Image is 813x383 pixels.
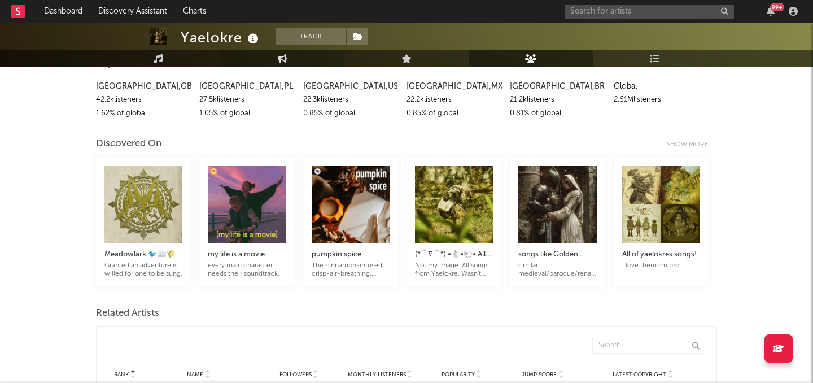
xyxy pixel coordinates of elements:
[312,248,390,262] div: pumpkin spice
[406,80,501,93] div: [GEOGRAPHIC_DATA] , MX
[104,248,182,262] div: Meadowlark 🐦📖🌾
[96,307,159,320] span: Related Artists
[667,138,717,151] div: Show more
[592,338,705,354] input: Search...
[279,371,312,378] span: Followers
[518,262,596,278] div: similar medieval/baroque/renaissance influenced songs | i’m always updating🤎⚜️ ig: @_heyjoud
[522,371,557,378] span: Jump Score
[303,80,398,93] div: [GEOGRAPHIC_DATA] , US
[622,262,700,270] div: i love them sm bro
[199,80,294,93] div: [GEOGRAPHIC_DATA] , PL
[96,93,191,107] div: 42.2k listeners
[303,107,398,120] div: 0.85 % of global
[114,371,129,378] span: Rank
[518,248,596,262] div: songs like Golden Brown 🏰🏹🛡️
[510,93,605,107] div: 21.2k listeners
[104,237,182,278] a: Meadowlark 🐦📖🌾Granted an adventure is willed for one to be sung.
[303,93,398,107] div: 22.3k listeners
[614,80,709,93] div: Global
[208,262,286,278] div: every main character needs their soundtrack.
[406,107,501,120] div: 0.85 % of global
[208,237,286,278] a: my life is a movieevery main character needs their soundtrack.
[565,5,734,19] input: Search for artists
[415,248,493,262] div: (*⌒∇⌒*) •🐇•🐑• All Yaelokre songs in Order •🦌•🌲•
[187,371,203,378] span: Name
[199,107,294,120] div: 1.05 % of global
[622,237,700,270] a: All of yaelokres songs!i love them sm bro
[104,262,182,278] div: Granted an adventure is willed for one to be sung.
[348,371,406,378] span: Monthly Listeners
[208,248,286,262] div: my life is a movie
[613,371,666,378] span: Latest Copyright
[415,237,493,278] a: (*⌒∇⌒*) •🐇•🐑• All Yaelokre songs in Order •🦌•🌲•Not my image. All songs from Yaelokre. Wasn't sure...
[96,107,191,120] div: 1.62 % of global
[406,93,501,107] div: 22.2k listeners
[199,93,294,107] div: 27.5k listeners
[442,371,475,378] span: Popularity
[510,80,605,93] div: [GEOGRAPHIC_DATA] , BR
[312,262,390,278] div: The cinnamon-infused, crisp-air-breathing, crunchy-leaves-walking, chunky-knit-wearing, seasonal-...
[312,237,390,278] a: pumpkin spiceThe cinnamon-infused, crisp-air-breathing, crunchy-leaves-walking, chunky-knit-weari...
[96,137,161,151] div: Discovered On
[415,262,493,278] div: Not my image. All songs from Yaelokre. Wasn't sure if I should keep the old album covers for the ...
[622,248,700,262] div: All of yaelokres songs!
[518,237,596,278] a: songs like Golden Brown 🏰🏹🛡️similar medieval/baroque/renaissance influenced songs | i’m always up...
[767,7,775,16] button: 99+
[96,80,191,93] div: [GEOGRAPHIC_DATA] , GB
[614,93,709,107] div: 2.61M listeners
[770,3,784,11] div: 99 +
[181,28,261,47] div: Yaelokre
[510,107,605,120] div: 0.81 % of global
[276,28,346,45] button: Track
